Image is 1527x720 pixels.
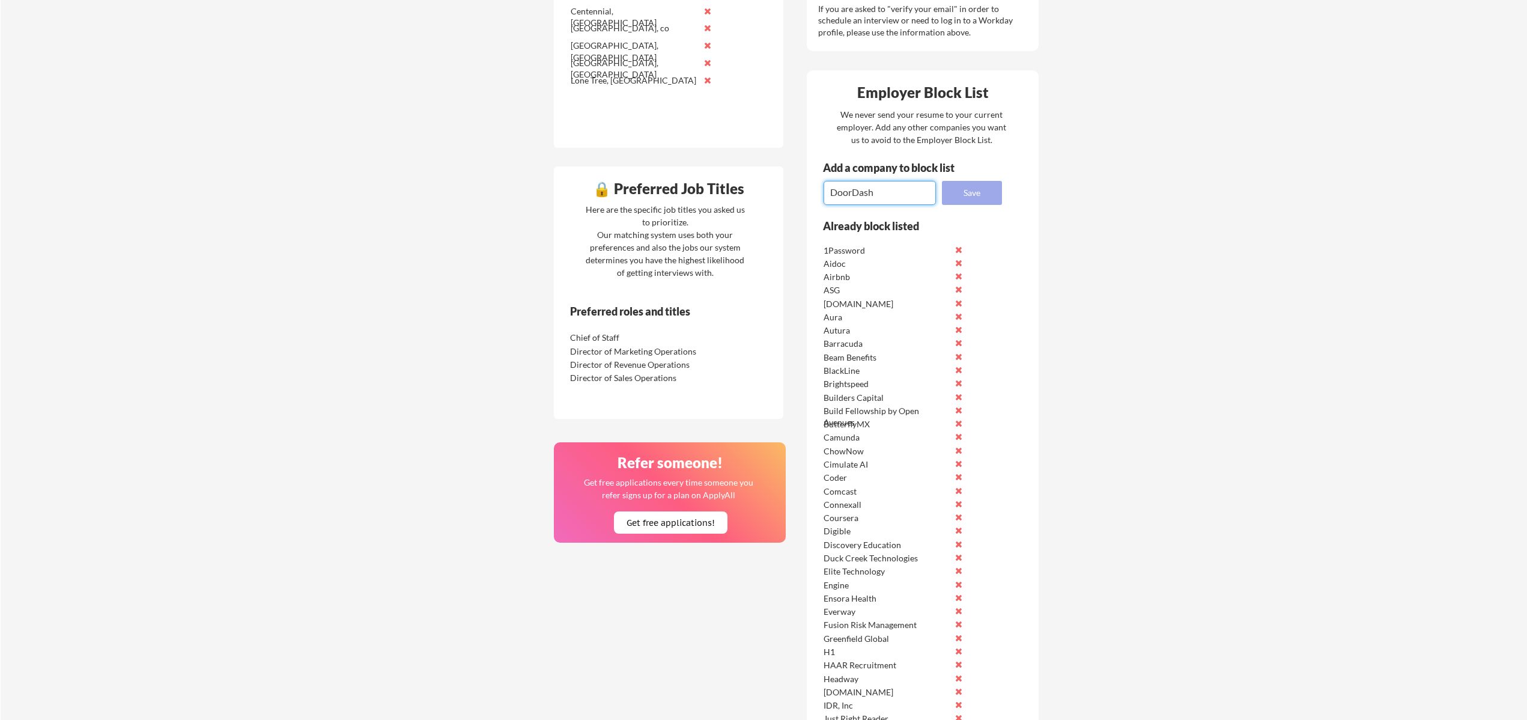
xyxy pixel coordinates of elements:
div: Camunda [824,432,950,444]
div: Fusion Risk Management [824,619,950,631]
div: Get free applications every time someone you refer signs up for a plan on ApplyAll [583,476,754,501]
div: Builders Capital [824,392,950,404]
button: Save [942,181,1002,205]
div: Cimulate AI [824,459,950,471]
div: BlackLine [824,365,950,377]
div: Elite Technology [824,566,950,578]
div: Chief of Staff [570,332,697,344]
div: 1Password [824,245,950,257]
div: Coder [824,472,950,484]
div: We never send your resume to your current employer. Add any other companies you want us to avoid ... [836,108,1007,146]
div: Aidoc [824,258,950,270]
div: Duck Creek Technologies [824,552,950,564]
div: [DOMAIN_NAME] [824,298,950,310]
div: Engine [824,579,950,591]
div: Build Fellowship by Open Avenues [824,405,950,429]
div: [GEOGRAPHIC_DATA], [GEOGRAPHIC_DATA] [571,57,697,81]
div: Greenfield Global [824,633,950,645]
div: IDR, Inc [824,700,950,712]
div: Lone Tree, [GEOGRAPHIC_DATA] [571,75,697,87]
div: Connexall [824,499,950,511]
div: H1 [824,646,950,658]
div: ASG [824,284,950,296]
div: Director of Marketing Operations [570,346,697,358]
div: Here are the specific job titles you asked us to prioritize. Our matching system uses both your p... [583,203,748,279]
div: Airbnb [824,271,950,283]
div: Autura [824,325,950,337]
div: Aura [824,311,950,323]
div: Coursera [824,512,950,524]
div: Ensora Health [824,593,950,605]
div: Barracuda [824,338,950,350]
div: Comcast [824,486,950,498]
div: Preferred roles and titles [570,306,733,317]
div: [GEOGRAPHIC_DATA], [GEOGRAPHIC_DATA] [571,40,697,63]
div: Discovery Education [824,539,950,551]
div: Employer Block List [812,85,1035,100]
button: Get free applications! [614,511,727,534]
div: Director of Revenue Operations [570,359,697,371]
div: Digible [824,525,950,537]
div: ButterflyMX [824,418,950,430]
div: [GEOGRAPHIC_DATA], co [571,22,697,34]
div: Centennial, [GEOGRAPHIC_DATA] [571,5,697,29]
div: 🔒 Preferred Job Titles [557,182,780,196]
div: Already block listed [823,221,986,231]
div: Headway [824,673,950,685]
div: Beam Benefits [824,352,950,364]
div: HAAR Recruitment [824,659,950,671]
div: Director of Sales Operations [570,372,697,384]
div: ChowNow [824,445,950,457]
div: [DOMAIN_NAME] [824,686,950,698]
div: Everway [824,606,950,618]
div: Add a company to block list [823,162,973,173]
div: Brightspeed [824,378,950,390]
div: Refer someone! [559,456,782,470]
